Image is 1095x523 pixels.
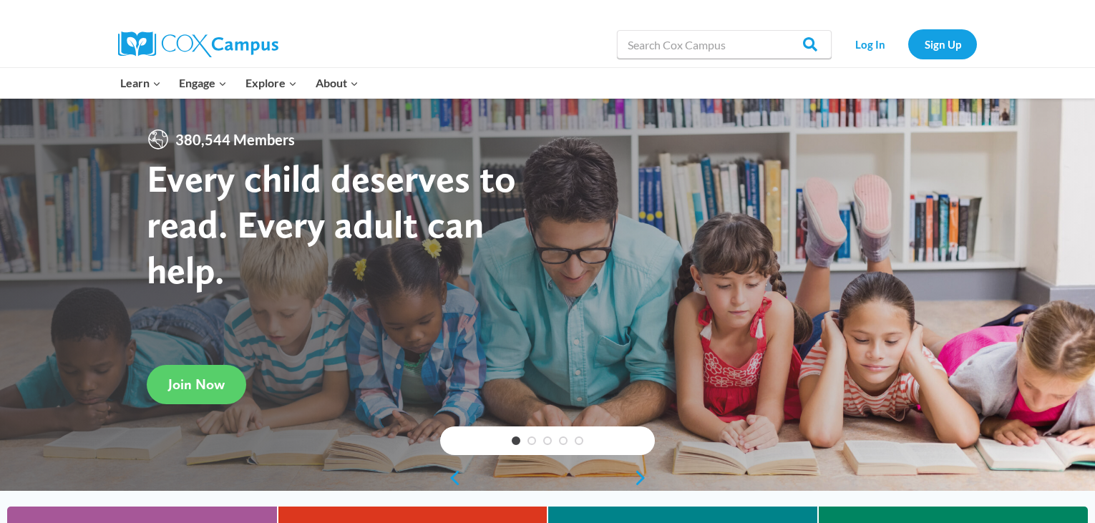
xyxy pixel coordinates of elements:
[617,30,832,59] input: Search Cox Campus
[111,68,367,98] nav: Primary Navigation
[118,31,278,57] img: Cox Campus
[147,155,516,292] strong: Every child deserves to read. Every adult can help.
[512,436,520,445] a: 1
[179,74,227,92] span: Engage
[170,128,301,151] span: 380,544 Members
[908,29,977,59] a: Sign Up
[527,436,536,445] a: 2
[575,436,583,445] a: 5
[120,74,161,92] span: Learn
[440,469,462,487] a: previous
[440,464,655,492] div: content slider buttons
[559,436,568,445] a: 4
[543,436,552,445] a: 3
[147,365,246,404] a: Join Now
[168,376,225,393] span: Join Now
[839,29,977,59] nav: Secondary Navigation
[633,469,655,487] a: next
[839,29,901,59] a: Log In
[245,74,297,92] span: Explore
[316,74,359,92] span: About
